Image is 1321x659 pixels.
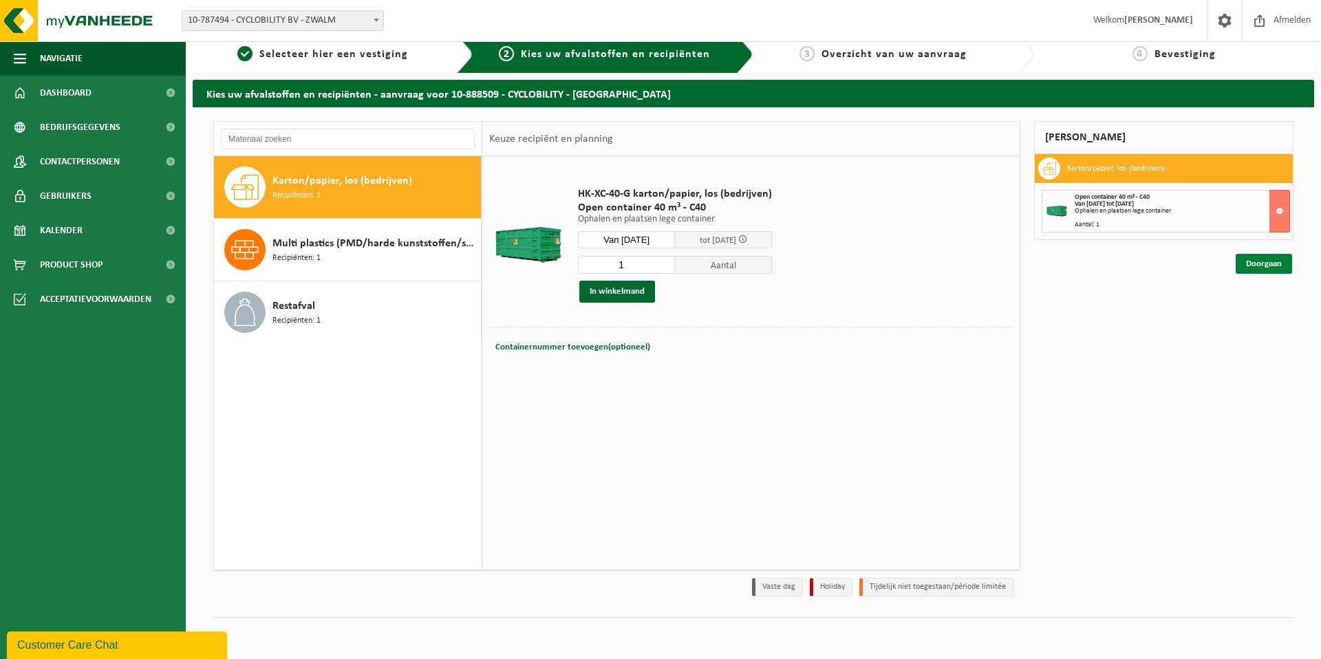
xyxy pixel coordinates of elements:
[1124,15,1193,25] strong: [PERSON_NAME]
[272,314,321,327] span: Recipiënten: 1
[40,282,151,316] span: Acceptatievoorwaarden
[182,11,383,30] span: 10-787494 - CYCLOBILITY BV - ZWALM
[578,231,675,248] input: Selecteer datum
[799,46,815,61] span: 3
[272,173,412,189] span: Karton/papier, los (bedrijven)
[579,281,655,303] button: In winkelmand
[40,179,92,213] span: Gebruikers
[272,189,321,202] span: Recipiënten: 1
[578,201,772,215] span: Open container 40 m³ - C40
[214,281,482,343] button: Restafval Recipiënten: 1
[499,46,514,61] span: 2
[859,578,1013,596] li: Tijdelijk niet toegestaan/période limitée
[578,187,772,201] span: HK-XC-40-G karton/papier, los (bedrijven)
[752,578,803,596] li: Vaste dag
[259,49,408,60] span: Selecteer hier een vestiging
[1132,46,1148,61] span: 4
[40,110,120,144] span: Bedrijfsgegevens
[675,256,772,274] span: Aantal
[1236,254,1292,274] a: Doorgaan
[1075,222,1290,228] div: Aantal: 1
[1075,208,1290,215] div: Ophalen en plaatsen lege container
[7,629,230,659] iframe: chat widget
[214,156,482,219] button: Karton/papier, los (bedrijven) Recipiënten: 1
[578,215,772,224] p: Ophalen en plaatsen lege container
[521,49,710,60] span: Kies uw afvalstoffen en recipiënten
[182,10,384,31] span: 10-787494 - CYCLOBILITY BV - ZWALM
[40,76,92,110] span: Dashboard
[272,252,321,265] span: Recipiënten: 1
[810,578,852,596] li: Holiday
[272,235,477,252] span: Multi plastics (PMD/harde kunststoffen/spanbanden/EPS/folie naturel/folie gemengd)
[482,122,620,156] div: Keuze recipiënt en planning
[494,338,652,357] button: Containernummer toevoegen(optioneel)
[193,80,1314,107] h2: Kies uw afvalstoffen en recipiënten - aanvraag voor 10-888509 - CYCLOBILITY - [GEOGRAPHIC_DATA]
[495,343,650,352] span: Containernummer toevoegen(optioneel)
[237,46,253,61] span: 1
[1034,121,1294,154] div: [PERSON_NAME]
[221,129,475,149] input: Materiaal zoeken
[40,213,83,248] span: Kalender
[1075,193,1150,201] span: Open container 40 m³ - C40
[200,46,446,63] a: 1Selecteer hier een vestiging
[1075,200,1134,208] strong: Van [DATE] tot [DATE]
[40,248,103,282] span: Product Shop
[1154,49,1216,60] span: Bevestiging
[821,49,967,60] span: Overzicht van uw aanvraag
[272,298,315,314] span: Restafval
[1067,158,1166,180] h3: Karton/papier, los (bedrijven)
[40,41,83,76] span: Navigatie
[214,219,482,281] button: Multi plastics (PMD/harde kunststoffen/spanbanden/EPS/folie naturel/folie gemengd) Recipiënten: 1
[40,144,120,179] span: Contactpersonen
[700,236,736,245] span: tot [DATE]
